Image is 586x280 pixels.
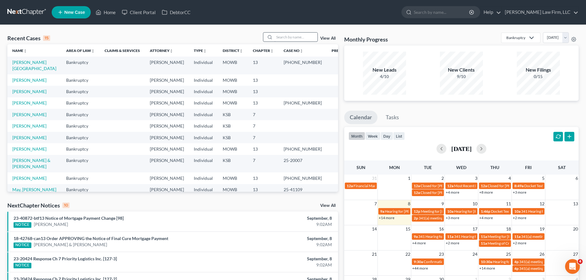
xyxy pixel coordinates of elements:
[481,234,487,239] span: 11a
[145,97,189,109] td: [PERSON_NAME]
[12,48,27,53] a: Nameunfold_more
[189,109,218,120] td: Individual
[479,266,495,270] a: +14 more
[248,86,279,97] td: 13
[93,7,119,18] a: Home
[381,132,393,140] button: day
[490,165,499,170] span: Thu
[414,209,420,214] span: 12p
[514,234,520,239] span: 11a
[480,7,501,18] a: Help
[203,49,207,53] i: unfold_more
[61,172,100,184] td: Bankruptcy
[344,36,388,43] h3: Monthly Progress
[513,215,526,220] a: +2 more
[481,209,490,214] span: 1:46p
[506,35,525,40] div: Bankruptcy
[421,209,469,214] span: Meeting for [PERSON_NAME]
[446,241,459,245] a: +2 more
[274,33,317,41] input: Search by name...
[279,172,327,184] td: [PHONE_NUMBER]
[248,97,279,109] td: 13
[454,234,509,239] span: 341 Hearing for [PERSON_NAME]
[414,190,420,195] span: 12a
[119,7,159,18] a: Client Portal
[14,243,31,248] div: NOTICE
[189,155,218,172] td: Individual
[438,250,444,258] span: 23
[248,120,279,132] td: 7
[12,135,46,140] a: [PERSON_NAME]
[248,155,279,172] td: 7
[218,57,248,74] td: MOWB
[223,48,243,53] a: Districtunfold_more
[7,34,50,42] div: Recent Cases
[539,250,545,258] span: 26
[493,259,541,264] span: Hearing for [PERSON_NAME]
[189,132,218,143] td: Individual
[279,155,327,172] td: 25-20007
[218,109,248,120] td: KSB
[514,183,524,188] span: 8:49a
[451,145,472,152] h2: [DATE]
[521,234,580,239] span: 341(a) meeting for [PERSON_NAME]
[189,97,218,109] td: Individual
[446,215,459,220] a: +3 more
[414,234,418,239] span: 9a
[502,7,578,18] a: [PERSON_NAME] Law Firm, LLC
[253,48,274,53] a: Chapterunfold_more
[218,86,248,97] td: MOWB
[145,74,189,86] td: [PERSON_NAME]
[61,132,100,143] td: Bankruptcy
[472,225,478,233] span: 17
[189,86,218,97] td: Individual
[218,97,248,109] td: MOWB
[279,184,327,195] td: 25-41109
[414,259,423,264] span: 9:30a
[421,190,504,195] span: Closed for [PERSON_NAME][GEOGRAPHIC_DATA]
[472,250,478,258] span: 24
[66,48,95,53] a: Area of Lawunfold_more
[474,175,478,182] span: 3
[454,183,540,188] span: Most Recent Plan Confirmation for [PERSON_NAME]
[12,187,56,192] a: May, [PERSON_NAME]
[505,250,512,258] span: 25
[189,172,218,184] td: Individual
[239,49,243,53] i: unfold_more
[230,235,332,242] div: September, 8
[189,143,218,155] td: Individual
[12,77,46,83] a: [PERSON_NAME]
[405,225,411,233] span: 15
[34,242,107,248] a: [PERSON_NAME] & [PERSON_NAME]
[12,123,46,128] a: [PERSON_NAME]
[412,266,428,270] a: +44 more
[491,209,516,214] span: Docket Text: for
[385,209,433,214] span: Hearing for [PERSON_NAME]
[424,259,494,264] span: Confirmation Hearing for [PERSON_NAME]
[270,49,274,53] i: unfold_more
[539,200,545,207] span: 12
[371,175,377,182] span: 31
[218,120,248,132] td: KSB
[145,172,189,184] td: [PERSON_NAME]
[380,209,384,214] span: 9a
[505,200,512,207] span: 11
[12,89,46,94] a: [PERSON_NAME]
[248,172,279,184] td: 13
[145,184,189,195] td: [PERSON_NAME]
[505,225,512,233] span: 18
[7,202,70,209] div: NextChapter Notices
[189,120,218,132] td: Individual
[61,109,100,120] td: Bankruptcy
[61,155,100,172] td: Bankruptcy
[218,132,248,143] td: KSB
[43,35,50,41] div: 15
[12,158,50,169] a: [PERSON_NAME] & [PERSON_NAME]
[438,225,444,233] span: 16
[248,132,279,143] td: 7
[150,48,173,53] a: Attorneyunfold_more
[508,175,512,182] span: 4
[349,132,365,140] button: month
[248,109,279,120] td: 7
[514,266,519,271] span: 4p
